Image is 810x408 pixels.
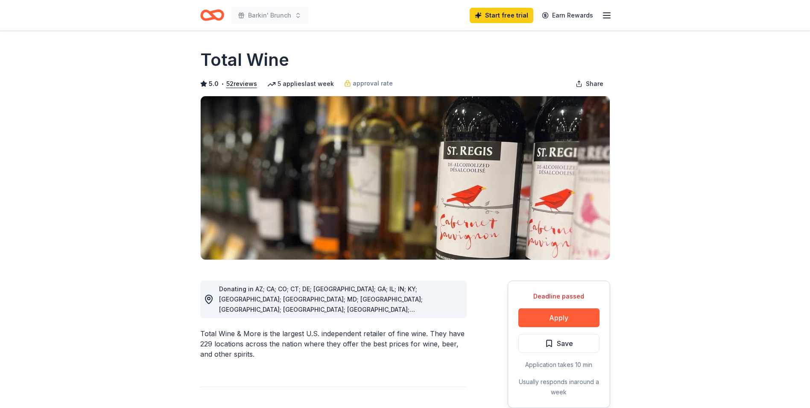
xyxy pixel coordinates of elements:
[470,8,533,23] a: Start free trial
[586,79,603,89] span: Share
[569,75,610,92] button: Share
[537,8,598,23] a: Earn Rewards
[518,377,599,397] div: Usually responds in around a week
[226,79,257,89] button: 52reviews
[344,78,393,89] a: approval rate
[209,79,219,89] span: 5.0
[518,308,599,327] button: Apply
[231,7,308,24] button: Barkin' Brunch
[200,48,289,72] h1: Total Wine
[267,79,334,89] div: 5 applies last week
[557,338,573,349] span: Save
[200,5,224,25] a: Home
[221,80,224,87] span: •
[353,78,393,89] span: approval rate
[518,334,599,353] button: Save
[518,360,599,370] div: Application takes 10 min
[201,96,610,260] img: Image for Total Wine
[248,10,291,21] span: Barkin' Brunch
[200,328,467,359] div: Total Wine & More is the largest U.S. independent retailer of fine wine. They have 229 locations ...
[518,291,599,302] div: Deadline passed
[219,285,423,344] span: Donating in AZ; CA; CO; CT; DE; [GEOGRAPHIC_DATA]; GA; IL; IN; KY; [GEOGRAPHIC_DATA]; [GEOGRAPHIC...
